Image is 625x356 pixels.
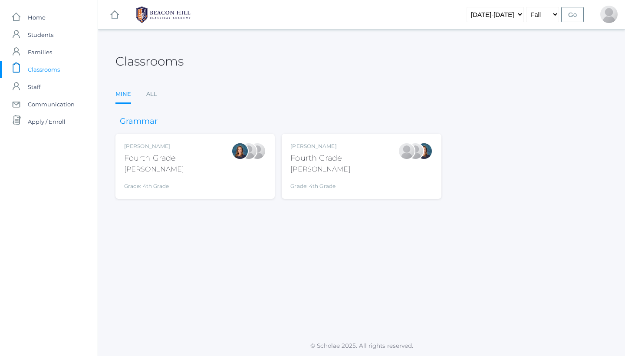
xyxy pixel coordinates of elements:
[290,178,350,190] div: Grade: 4th Grade
[28,96,75,113] span: Communication
[28,61,60,78] span: Classrooms
[98,341,625,350] p: © Scholae 2025. All rights reserved.
[240,142,257,160] div: Lydia Chaffin
[561,7,584,22] input: Go
[115,86,131,104] a: Mine
[28,26,53,43] span: Students
[407,142,424,160] div: Heather Porter
[28,43,52,61] span: Families
[146,86,157,103] a: All
[600,6,618,23] div: Lydia Chaffin
[124,164,184,175] div: [PERSON_NAME]
[131,4,196,26] img: BHCALogos-05-308ed15e86a5a0abce9b8dd61676a3503ac9727e845dece92d48e8588c001991.png
[290,164,350,175] div: [PERSON_NAME]
[124,152,184,164] div: Fourth Grade
[415,142,433,160] div: Ellie Bradley
[290,142,350,150] div: [PERSON_NAME]
[290,152,350,164] div: Fourth Grade
[28,78,40,96] span: Staff
[124,178,184,190] div: Grade: 4th Grade
[28,9,46,26] span: Home
[115,117,162,126] h3: Grammar
[398,142,415,160] div: Lydia Chaffin
[124,142,184,150] div: [PERSON_NAME]
[115,55,184,68] h2: Classrooms
[249,142,266,160] div: Heather Porter
[28,113,66,130] span: Apply / Enroll
[231,142,249,160] div: Ellie Bradley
